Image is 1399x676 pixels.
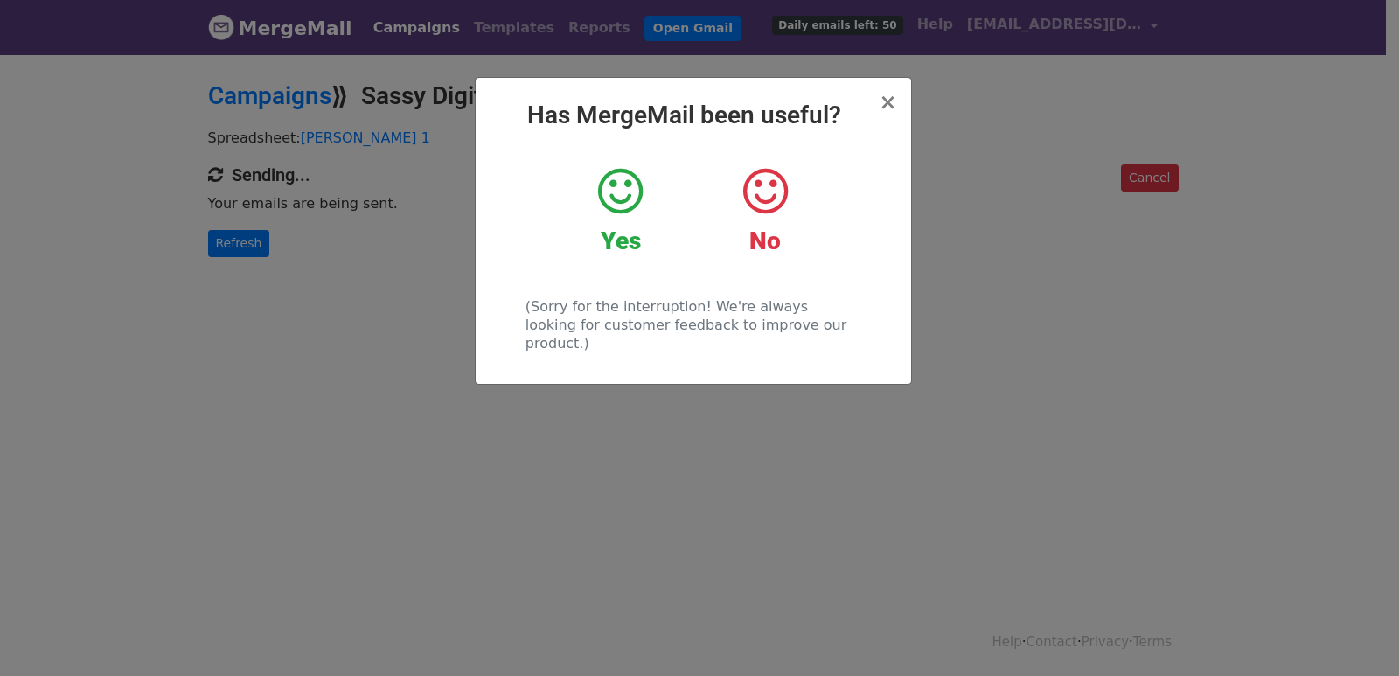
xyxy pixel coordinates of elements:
a: No [706,165,824,256]
a: Yes [561,165,679,256]
strong: No [749,226,781,255]
h2: Has MergeMail been useful? [490,101,897,130]
span: × [879,90,896,115]
p: (Sorry for the interruption! We're always looking for customer feedback to improve our product.) [525,297,860,352]
strong: Yes [601,226,641,255]
button: Close [879,92,896,113]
